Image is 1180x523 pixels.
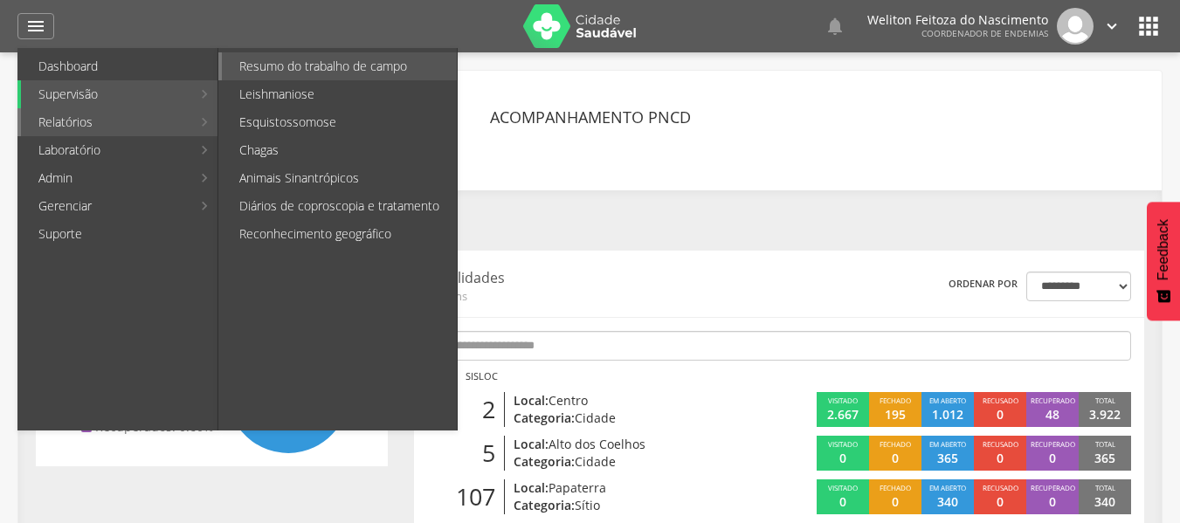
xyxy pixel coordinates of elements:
[549,479,606,496] span: Papaterra
[983,396,1018,405] span: Recusado
[514,453,745,471] p: Categoria:
[21,136,191,164] a: Laboratório
[482,437,495,471] span: 5
[839,493,846,511] p: 0
[828,439,858,449] span: Visitado
[21,108,191,136] a: Relatórios
[1102,8,1121,45] a: 
[839,450,846,467] p: 0
[828,396,858,405] span: Visitado
[222,108,457,136] a: Esquistossomose
[222,192,457,220] a: Diários de coproscopia e tratamento
[222,164,457,192] a: Animais Sinantrópicos
[880,396,911,405] span: Fechado
[867,14,1048,26] p: Weliton Feitoza do Nascimento
[21,52,217,80] a: Dashboard
[222,220,457,248] a: Reconhecimento geográfico
[997,450,1004,467] p: 0
[549,392,588,409] span: Centro
[929,439,966,449] span: Em aberto
[549,436,645,452] span: Alto dos Coelhos
[937,493,958,511] p: 340
[892,450,899,467] p: 0
[1135,12,1163,40] i: 
[929,396,966,405] span: Em aberto
[514,436,745,453] p: Local:
[25,16,46,37] i: 
[949,277,1018,291] label: Ordenar por
[514,392,745,409] p: Local:
[1045,406,1059,423] p: 48
[1031,396,1075,405] span: Recuperado
[929,483,966,492] span: Em aberto
[1095,483,1115,492] span: Total
[1095,396,1115,405] span: Total
[482,393,495,427] span: 2
[21,164,191,192] a: Admin
[885,406,906,423] p: 195
[1094,450,1115,467] p: 365
[1156,219,1171,280] span: Feedback
[1031,439,1075,449] span: Recuperado
[222,80,457,108] a: Leishmaniose
[1031,483,1075,492] span: Recuperado
[222,52,457,80] a: Resumo do trabalho de campo
[575,409,616,426] span: Cidade
[466,369,498,383] p: Sisloc
[21,220,217,248] a: Suporte
[1147,202,1180,320] button: Feedback - Mostrar pesquisa
[575,453,616,470] span: Cidade
[1095,439,1115,449] span: Total
[880,439,911,449] span: Fechado
[1089,406,1121,423] p: 3.922
[1049,493,1056,511] p: 0
[21,192,191,220] a: Gerenciar
[575,497,600,513] span: Sítio
[825,8,845,45] a: 
[514,479,745,497] p: Local:
[828,483,858,492] span: Visitado
[825,16,845,37] i: 
[21,80,191,108] a: Supervisão
[514,497,745,514] p: Categoria:
[222,136,457,164] a: Chagas
[427,288,727,304] span: 31 itens
[514,409,745,427] p: Categoria:
[983,439,1018,449] span: Recusado
[827,406,859,423] p: 2.667
[1102,17,1121,36] i: 
[921,27,1048,39] span: Coordenador de Endemias
[937,450,958,467] p: 365
[892,493,899,511] p: 0
[997,493,1004,511] p: 0
[1094,493,1115,511] p: 340
[1049,450,1056,467] p: 0
[997,406,1004,423] p: 0
[983,483,1018,492] span: Recusado
[932,406,963,423] p: 1.012
[17,13,54,39] a: 
[427,268,727,288] p: Localidades
[490,101,691,133] header: Acompanhamento PNCD
[880,483,911,492] span: Fechado
[456,480,495,514] span: 107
